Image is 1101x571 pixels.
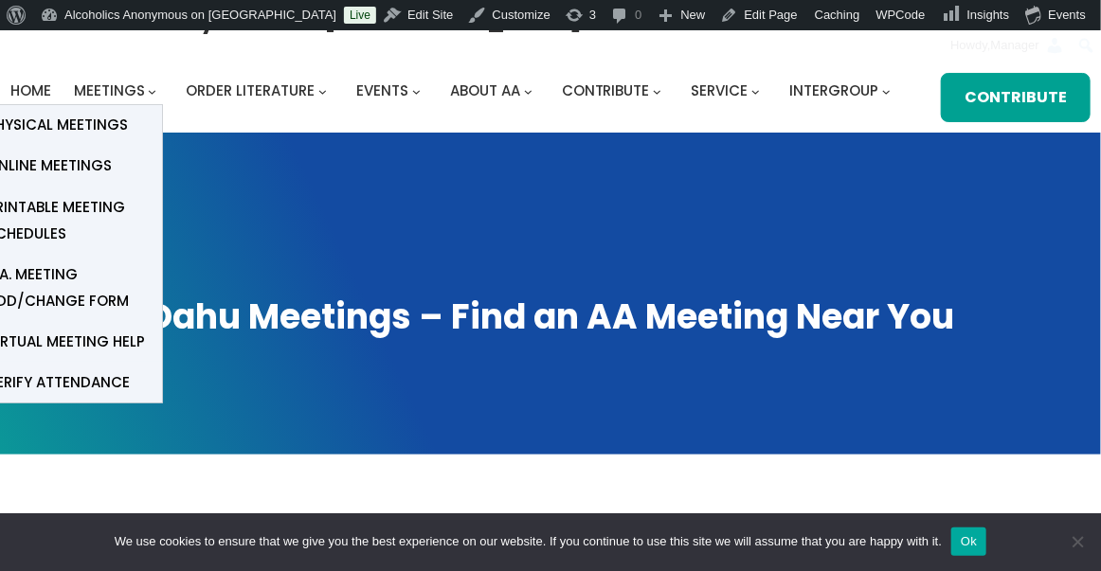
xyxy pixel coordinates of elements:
span: Manager [991,38,1039,52]
button: Ok [951,527,986,556]
a: Contribute [562,78,650,104]
span: Intergroup [789,80,878,100]
button: Service submenu [751,86,760,95]
span: Events [356,80,408,100]
span: Order Literature [186,80,315,100]
a: Intergroup [789,78,878,104]
span: Insights [967,8,1010,22]
a: Meetings [74,78,145,104]
button: About AA submenu [524,86,532,95]
button: Order Literature submenu [318,86,327,95]
a: Contribute [941,73,1091,122]
h1: Oahu Meetings – Find an AA Meeting Near You [18,294,1084,341]
nav: Intergroup [10,78,897,104]
span: Home [10,80,51,100]
span: Meetings [74,80,145,100]
a: Howdy, [944,30,1072,61]
span: We use cookies to ensure that we give you the best experience on our website. If you continue to ... [115,532,942,551]
a: Live [344,7,376,24]
a: Home [10,78,51,104]
span: No [1068,532,1087,551]
span: Service [691,80,748,100]
a: Events [356,78,408,104]
button: Intergroup submenu [882,86,891,95]
button: Meetings submenu [148,86,156,95]
a: Service [691,78,748,104]
button: Events submenu [412,86,421,95]
span: Contribute [562,80,650,100]
button: Contribute submenu [653,86,661,95]
span: About AA [450,80,520,100]
a: About AA [450,78,520,104]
